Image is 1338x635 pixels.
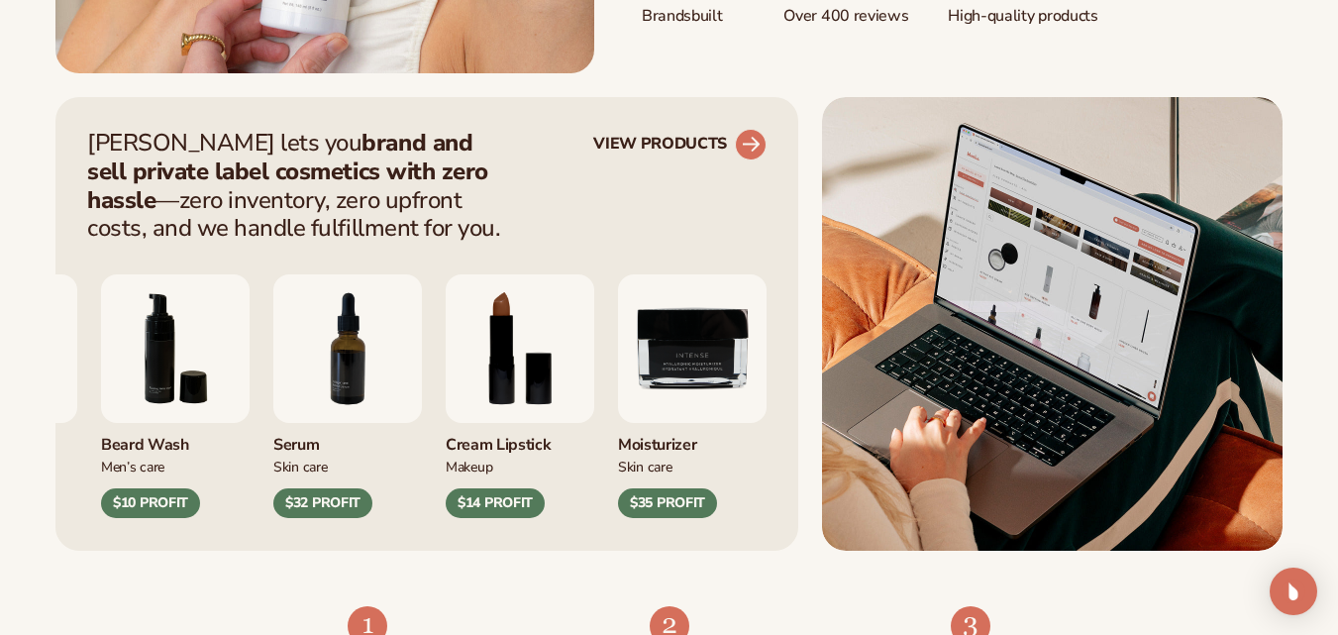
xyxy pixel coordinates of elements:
div: Men’s Care [101,456,250,476]
div: $35 PROFIT [618,488,717,518]
div: 9 / 9 [618,274,767,518]
img: Shopify Image 2 [822,97,1283,551]
div: Makeup [446,456,594,476]
div: 8 / 9 [446,274,594,518]
div: Serum [273,423,422,456]
img: Collagen and retinol serum. [273,274,422,423]
div: Skin Care [618,456,767,476]
div: $10 PROFIT [101,488,200,518]
div: $14 PROFIT [446,488,545,518]
div: Cream Lipstick [446,423,594,456]
div: 7 / 9 [273,274,422,518]
img: Foaming beard wash. [101,274,250,423]
div: Skin Care [273,456,422,476]
img: Moisturizer. [618,274,767,423]
div: Moisturizer [618,423,767,456]
div: 6 / 9 [101,274,250,518]
div: Beard Wash [101,423,250,456]
div: $32 PROFIT [273,488,372,518]
strong: brand and sell private label cosmetics with zero hassle [87,127,488,216]
a: VIEW PRODUCTS [593,129,767,160]
img: Luxury cream lipstick. [446,274,594,423]
p: [PERSON_NAME] lets you —zero inventory, zero upfront costs, and we handle fulfillment for you. [87,129,513,243]
div: Open Intercom Messenger [1270,568,1317,615]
